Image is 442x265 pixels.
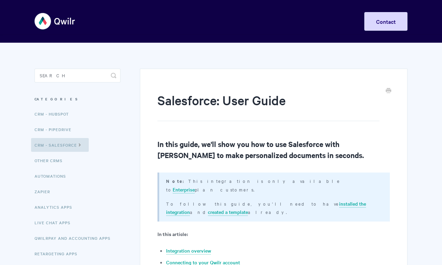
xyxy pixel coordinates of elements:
a: Print this Article [386,87,391,95]
a: Integration overview [166,247,211,255]
h2: In this guide, we'll show you how to use Salesforce with [PERSON_NAME] to make personalized docum... [157,138,390,160]
a: Retargeting Apps [35,247,83,261]
a: CRM - HubSpot [35,107,74,121]
a: Analytics Apps [35,200,77,214]
a: CRM - Pipedrive [35,122,77,136]
a: Automations [35,169,71,183]
h3: Categories [35,93,121,105]
a: created a template [208,208,248,216]
a: Contact [364,12,407,31]
a: Enterprise [173,186,195,194]
a: CRM - Salesforce [31,138,89,152]
strong: Note: [166,178,188,184]
img: Qwilr Help Center [35,8,76,34]
a: Other CRMs [35,154,68,167]
h1: Salesforce: User Guide [157,91,379,121]
input: Search [35,69,121,82]
a: QwilrPay and Accounting Apps [35,231,116,245]
a: installed the integration [166,200,366,216]
p: This integration is only available to plan customers. [166,177,381,194]
a: Live Chat Apps [35,216,76,229]
b: In this article: [157,230,188,237]
p: To follow this guide, you'll need to have and already. [166,199,381,216]
a: Zapier [35,185,55,198]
